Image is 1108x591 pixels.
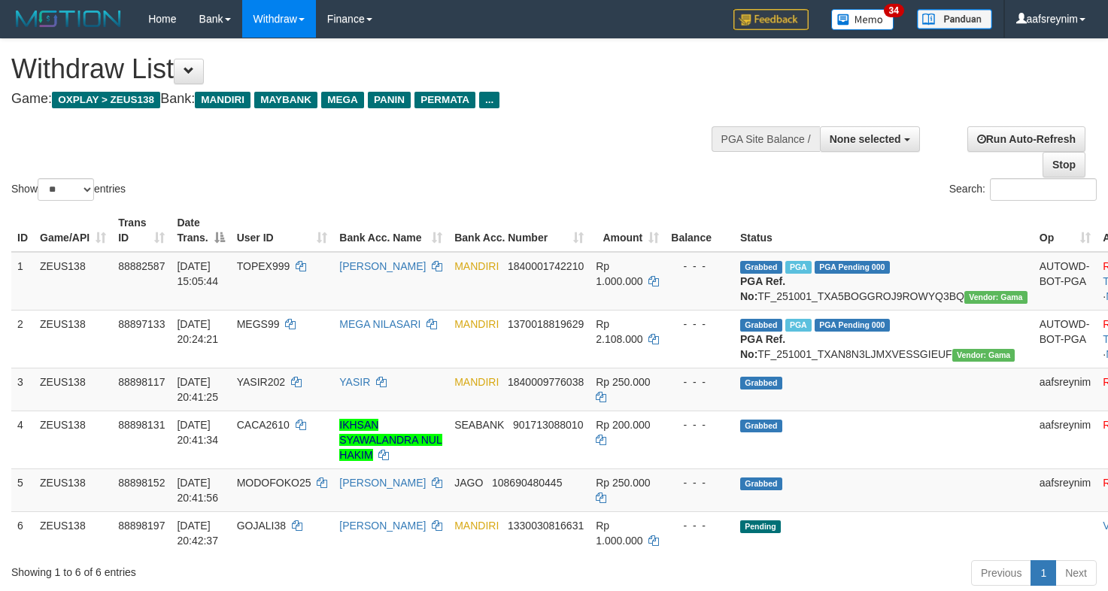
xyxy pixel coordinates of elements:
[11,209,34,252] th: ID
[596,318,642,345] span: Rp 2.108.000
[237,477,311,489] span: MODOFOKO25
[339,376,370,388] a: YASIR
[112,209,171,252] th: Trans ID: activate to sort column ascending
[254,92,317,108] span: MAYBANK
[671,374,728,389] div: - - -
[237,318,280,330] span: MEGS99
[990,178,1097,201] input: Search:
[333,209,448,252] th: Bank Acc. Name: activate to sort column ascending
[1034,209,1097,252] th: Op: activate to sort column ascending
[11,368,34,411] td: 3
[665,209,734,252] th: Balance
[964,291,1028,304] span: Vendor URL: https://trx31.1velocity.biz
[177,520,218,547] span: [DATE] 20:42:37
[1034,252,1097,311] td: AUTOWD-BOT-PGA
[967,126,1085,152] a: Run Auto-Refresh
[177,318,218,345] span: [DATE] 20:24:21
[11,411,34,468] td: 4
[671,259,728,274] div: - - -
[671,475,728,490] div: - - -
[34,511,112,554] td: ZEUS138
[740,477,782,490] span: Grabbed
[740,333,785,360] b: PGA Ref. No:
[1043,152,1085,177] a: Stop
[339,520,426,532] a: [PERSON_NAME]
[596,260,642,287] span: Rp 1.000.000
[34,252,112,311] td: ZEUS138
[38,178,94,201] select: Showentries
[34,209,112,252] th: Game/API: activate to sort column ascending
[1031,560,1056,586] a: 1
[479,92,499,108] span: ...
[596,520,642,547] span: Rp 1.000.000
[508,376,584,388] span: Copy 1840009776038 to clipboard
[740,520,781,533] span: Pending
[454,376,499,388] span: MANDIRI
[734,209,1034,252] th: Status
[952,349,1015,362] span: Vendor URL: https://trx31.1velocity.biz
[118,376,165,388] span: 88898117
[596,477,650,489] span: Rp 250.000
[740,319,782,332] span: Grabbed
[1055,560,1097,586] a: Next
[740,420,782,432] span: Grabbed
[34,310,112,368] td: ZEUS138
[52,92,160,108] span: OXPLAY > ZEUS138
[177,260,218,287] span: [DATE] 15:05:44
[815,319,890,332] span: PGA Pending
[177,477,218,504] span: [DATE] 20:41:56
[454,260,499,272] span: MANDIRI
[118,419,165,431] span: 88898131
[118,260,165,272] span: 88882587
[34,368,112,411] td: ZEUS138
[339,477,426,489] a: [PERSON_NAME]
[11,252,34,311] td: 1
[448,209,590,252] th: Bank Acc. Number: activate to sort column ascending
[11,54,724,84] h1: Withdraw List
[11,8,126,30] img: MOTION_logo.png
[34,468,112,511] td: ZEUS138
[815,261,890,274] span: PGA Pending
[785,261,812,274] span: Marked by aafnoeunsreypich
[492,477,562,489] span: Copy 108690480445 to clipboard
[733,9,809,30] img: Feedback.jpg
[231,209,334,252] th: User ID: activate to sort column ascending
[513,419,583,431] span: Copy 901713088010 to clipboard
[34,411,112,468] td: ZEUS138
[11,178,126,201] label: Show entries
[740,261,782,274] span: Grabbed
[508,520,584,532] span: Copy 1330030816631 to clipboard
[11,511,34,554] td: 6
[917,9,992,29] img: panduan.png
[368,92,411,108] span: PANIN
[1034,468,1097,511] td: aafsreynim
[237,260,290,272] span: TOPEX999
[734,252,1034,311] td: TF_251001_TXA5BOGGROJ9ROWYQ3BQ
[414,92,475,108] span: PERMATA
[785,319,812,332] span: Marked by aafsolysreylen
[11,468,34,511] td: 5
[454,520,499,532] span: MANDIRI
[454,419,504,431] span: SEABANK
[740,275,785,302] b: PGA Ref. No:
[884,4,904,17] span: 34
[11,310,34,368] td: 2
[454,477,483,489] span: JAGO
[177,376,218,403] span: [DATE] 20:41:25
[508,260,584,272] span: Copy 1840001742210 to clipboard
[195,92,250,108] span: MANDIRI
[1034,411,1097,468] td: aafsreynim
[237,376,285,388] span: YASIR202
[712,126,820,152] div: PGA Site Balance /
[740,377,782,389] span: Grabbed
[339,318,420,330] a: MEGA NILASARI
[237,419,290,431] span: CACA2610
[671,417,728,432] div: - - -
[321,92,364,108] span: MEGA
[830,133,901,145] span: None selected
[118,520,165,532] span: 88898197
[596,419,650,431] span: Rp 200.000
[454,318,499,330] span: MANDIRI
[118,477,165,489] span: 88898152
[11,559,451,580] div: Showing 1 to 6 of 6 entries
